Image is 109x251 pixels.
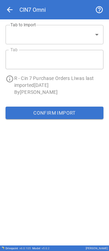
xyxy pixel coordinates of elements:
div: CIN7 Omni [19,7,46,13]
span: info_outline [6,75,14,83]
span: v 6.0.105 [19,247,31,250]
label: Tab to Import [10,22,36,28]
div: Drivepoint [6,247,31,250]
div: Model [32,247,50,250]
span: v 5.0.2 [42,247,50,250]
button: Confirm Import [6,107,103,119]
p: By [PERSON_NAME] [14,89,103,96]
img: Drivepoint [1,246,4,249]
span: arrow_back [6,6,14,14]
div: [PERSON_NAME] [86,247,108,250]
label: Tab [10,47,18,53]
p: R - Cin 7 Purchase Orders LI was last imported [DATE] [14,75,103,89]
